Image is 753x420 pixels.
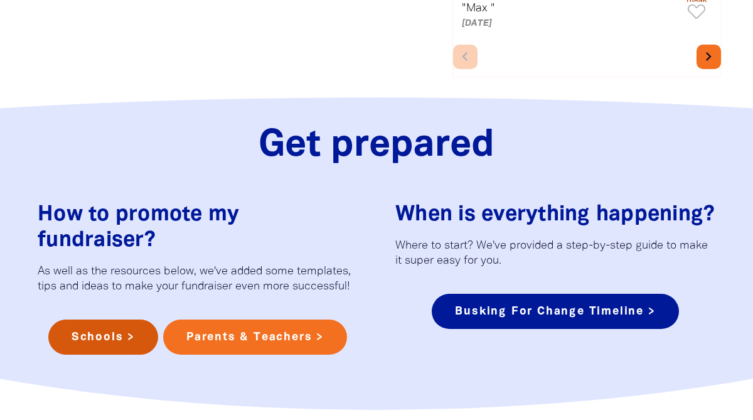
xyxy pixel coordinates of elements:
span: Get prepared [259,129,494,163]
p: [DATE] [462,16,678,31]
a: Busking For Change Timeline > [432,294,678,329]
span: How to promote my fundraiser? [38,205,239,250]
p: As well as the resources below, we've added some templates, tips and ideas to make your fundraise... [38,264,358,294]
p: "Max " [462,1,678,16]
i: chevron_right [700,48,717,65]
button: Next page [697,45,721,70]
span: When is everything happening? [395,205,715,225]
p: Where to start? We've provided a step-by-step guide to make it super easy for you. [395,239,715,269]
a: Schools > [48,320,158,355]
a: Parents & Teachers > [163,320,347,355]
